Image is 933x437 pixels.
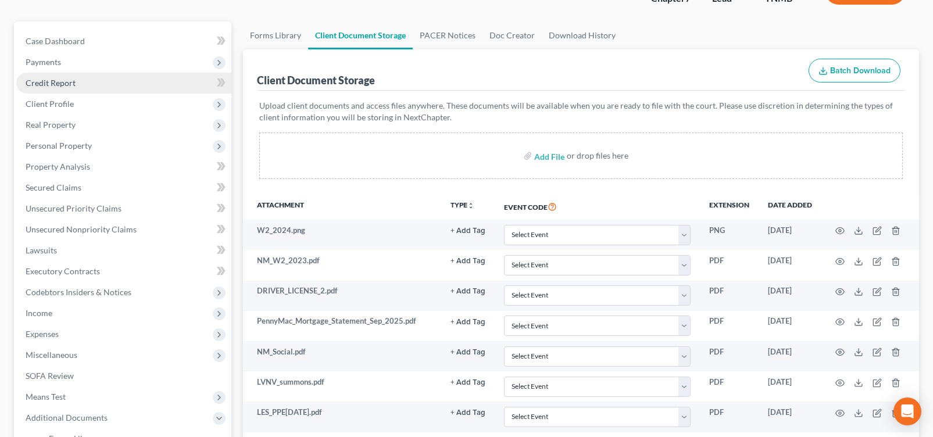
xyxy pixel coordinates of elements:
td: PDF [700,341,759,371]
td: PDF [700,402,759,432]
span: Unsecured Nonpriority Claims [26,224,137,234]
span: Codebtors Insiders & Notices [26,287,131,297]
span: Credit Report [26,78,76,88]
span: Secured Claims [26,182,81,192]
span: Case Dashboard [26,36,85,46]
span: Property Analysis [26,162,90,171]
a: + Add Tag [451,407,485,418]
th: Date added [759,193,821,220]
td: PDF [700,250,759,280]
button: + Add Tag [451,288,485,295]
th: Extension [700,193,759,220]
a: Unsecured Nonpriority Claims [16,219,231,240]
button: Batch Download [809,59,900,83]
p: Upload client documents and access files anywhere. These documents will be available when you are... [259,100,903,123]
td: PNG [700,220,759,250]
span: SOFA Review [26,371,74,381]
td: PDF [700,311,759,341]
a: + Add Tag [451,285,485,296]
i: unfold_more [467,202,474,209]
span: Real Property [26,120,76,130]
a: Property Analysis [16,156,231,177]
a: Secured Claims [16,177,231,198]
a: + Add Tag [451,255,485,266]
td: PDF [700,281,759,311]
th: Attachment [243,193,441,220]
td: LES_PPE[DATE].pdf [243,402,441,432]
span: Income [26,308,52,318]
button: TYPEunfold_more [451,202,474,209]
td: [DATE] [759,281,821,311]
a: Case Dashboard [16,31,231,52]
td: [DATE] [759,250,821,280]
a: Client Document Storage [308,22,413,49]
button: + Add Tag [451,257,485,265]
th: Event Code [495,193,700,220]
button: + Add Tag [451,318,485,326]
a: Doc Creator [482,22,542,49]
a: + Add Tag [451,225,485,236]
td: PDF [700,371,759,402]
span: Miscellaneous [26,350,77,360]
a: Download History [542,22,623,49]
td: [DATE] [759,371,821,402]
td: NM_Social.pdf [243,341,441,371]
td: [DATE] [759,341,821,371]
span: Means Test [26,392,66,402]
td: PennyMac_Mortgage_Statement_Sep_2025.pdf [243,311,441,341]
a: Unsecured Priority Claims [16,198,231,219]
a: Lawsuits [16,240,231,261]
span: Client Profile [26,99,74,109]
span: Additional Documents [26,413,108,422]
div: Client Document Storage [257,73,375,87]
a: Credit Report [16,73,231,94]
td: NM_W2_2023.pdf [243,250,441,280]
td: DRIVER_LICENSE_2.pdf [243,281,441,311]
td: [DATE] [759,402,821,432]
span: Expenses [26,329,59,339]
div: Open Intercom Messenger [893,397,921,425]
button: + Add Tag [451,349,485,356]
button: + Add Tag [451,227,485,235]
td: W2_2024.png [243,220,441,250]
a: PACER Notices [413,22,482,49]
span: Personal Property [26,141,92,151]
span: Batch Download [830,66,891,76]
span: Unsecured Priority Claims [26,203,121,213]
td: [DATE] [759,220,821,250]
button: + Add Tag [451,409,485,417]
span: Executory Contracts [26,266,100,276]
a: Executory Contracts [16,261,231,282]
td: [DATE] [759,311,821,341]
div: or drop files here [567,150,628,162]
span: Lawsuits [26,245,57,255]
span: Payments [26,57,61,67]
a: SOFA Review [16,366,231,386]
td: LVNV_summons.pdf [243,371,441,402]
a: + Add Tag [451,316,485,327]
button: + Add Tag [451,379,485,386]
a: Forms Library [243,22,308,49]
a: + Add Tag [451,346,485,357]
a: + Add Tag [451,377,485,388]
